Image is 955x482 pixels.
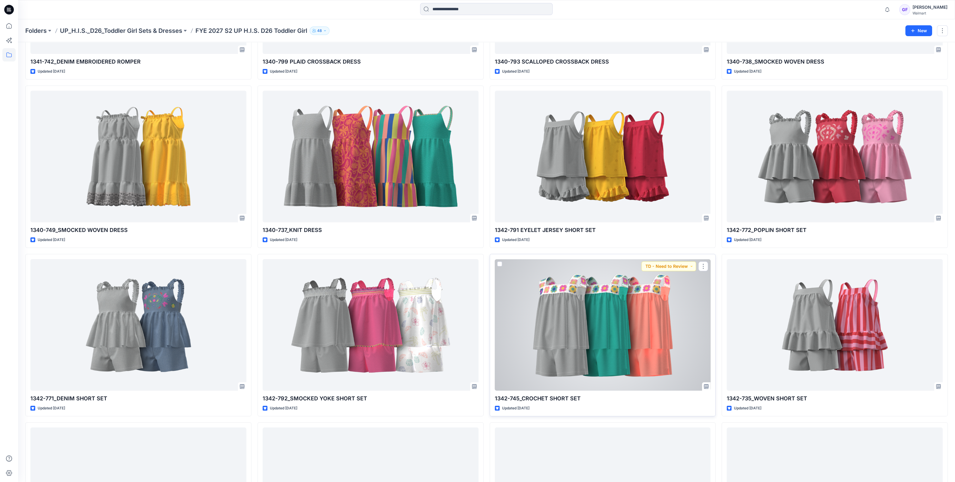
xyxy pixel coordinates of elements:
[913,11,947,15] div: Walmart
[495,259,711,391] a: 1342-745_CROCHET SHORT SET
[263,394,479,403] p: 1342-792_SMOCKED YOKE SHORT SET
[502,237,529,243] p: Updated [DATE]
[270,68,297,75] p: Updated [DATE]
[495,394,711,403] p: 1342-745_CROCHET SHORT SET
[727,394,943,403] p: 1342-735_WOVEN SHORT SET
[502,68,529,75] p: Updated [DATE]
[38,237,65,243] p: Updated [DATE]
[502,405,529,412] p: Updated [DATE]
[60,27,182,35] a: UP_H.I.S._D26_Toddler Girl Sets & Dresses
[317,27,322,34] p: 48
[727,91,943,222] a: 1342-772_POPLIN SHORT SET
[310,27,329,35] button: 48
[899,4,910,15] div: GF
[30,91,246,222] a: 1340-749_SMOCKED WOVEN DRESS
[495,58,711,66] p: 1340-793 SCALLOPED CROSSBACK DRESS
[495,226,711,234] p: 1342-791 EYELET JERSEY SHORT SET
[734,237,761,243] p: Updated [DATE]
[25,27,47,35] a: Folders
[913,4,947,11] div: [PERSON_NAME]
[263,91,479,222] a: 1340-737_KNIT DRESS
[727,259,943,391] a: 1342-735_WOVEN SHORT SET
[270,405,297,412] p: Updated [DATE]
[30,394,246,403] p: 1342-771_DENIM SHORT SET
[30,58,246,66] p: 1341-742_DENIM EMBROIDERED ROMPER
[263,58,479,66] p: 1340-799 PLAID CROSSBACK DRESS
[734,68,761,75] p: Updated [DATE]
[727,58,943,66] p: 1340-738_SMOCKED WOVEN DRESS
[727,226,943,234] p: 1342-772_POPLIN SHORT SET
[38,405,65,412] p: Updated [DATE]
[30,259,246,391] a: 1342-771_DENIM SHORT SET
[905,25,932,36] button: New
[30,226,246,234] p: 1340-749_SMOCKED WOVEN DRESS
[270,237,297,243] p: Updated [DATE]
[195,27,307,35] p: FYE 2027 S2 UP H.I.S. D26 Toddler Girl
[38,68,65,75] p: Updated [DATE]
[263,226,479,234] p: 1340-737_KNIT DRESS
[495,91,711,222] a: 1342-791 EYELET JERSEY SHORT SET
[734,405,761,412] p: Updated [DATE]
[263,259,479,391] a: 1342-792_SMOCKED YOKE SHORT SET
